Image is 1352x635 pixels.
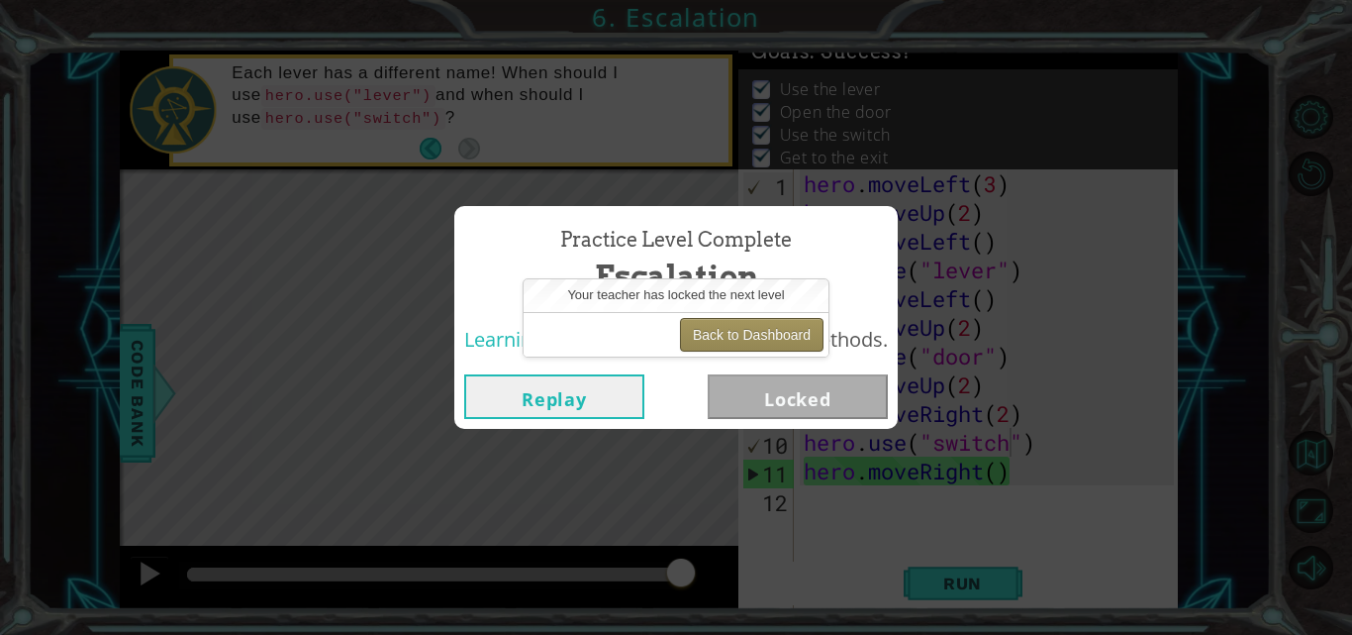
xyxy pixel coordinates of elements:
button: Replay [464,374,644,419]
button: Back to Dashboard [680,318,823,352]
span: Learning Goals: [464,326,606,353]
span: Your teacher has locked the next level [567,287,784,302]
button: Locked [708,374,888,419]
span: Escalation [595,255,758,297]
span: Practice Level Complete [560,226,792,255]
